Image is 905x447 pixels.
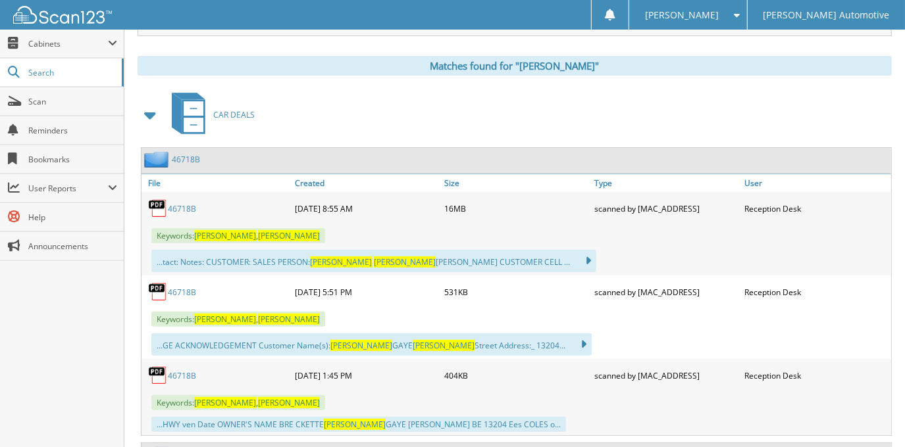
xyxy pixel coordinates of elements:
[151,228,325,243] span: Keywords: ,
[194,314,256,325] span: [PERSON_NAME]
[324,419,386,430] span: [PERSON_NAME]
[148,199,168,218] img: PDF.png
[213,109,255,120] span: CAR DEALS
[258,314,320,325] span: [PERSON_NAME]
[151,312,325,327] span: Keywords: ,
[591,362,741,388] div: scanned by [MAC_ADDRESS]
[148,365,168,385] img: PDF.png
[151,250,596,272] div: ...tact: Notes: CUSTOMER: SALES PERSON: [PERSON_NAME] CUSTOMER CELL ...
[741,195,891,222] div: Reception Desk
[591,174,741,192] a: Type
[258,397,320,408] span: [PERSON_NAME]
[292,174,442,192] a: Created
[164,89,255,141] a: CAR DEALS
[151,417,566,432] div: ...HWY ven Date OWNER'S NAME BRE CKETTE GAYE [PERSON_NAME] BE 13204 Ees COLES o...
[28,212,117,223] span: Help
[330,340,392,351] span: [PERSON_NAME]
[168,287,196,298] a: 46718B
[168,203,196,214] a: 46718B
[292,279,442,305] div: [DATE] 5:51 PM
[151,333,592,356] div: ...GE ACKNOWLEDGEMENT Customer Name(s): GAYE Street Address:_ 13204...
[442,195,592,222] div: 16MB
[292,195,442,222] div: [DATE] 8:55 AM
[591,279,741,305] div: scanned by [MAC_ADDRESS]
[28,241,117,252] span: Announcements
[194,397,256,408] span: [PERSON_NAME]
[13,6,112,24] img: scan123-logo-white.svg
[591,195,741,222] div: scanned by [MAC_ADDRESS]
[28,96,117,107] span: Scan
[28,183,108,194] span: User Reports
[442,279,592,305] div: 531KB
[28,67,115,78] span: Search
[138,56,892,76] div: Matches found for "[PERSON_NAME]"
[194,230,256,241] span: [PERSON_NAME]
[151,395,325,410] span: Keywords: ,
[310,256,372,268] span: [PERSON_NAME]
[142,174,292,192] a: File
[741,362,891,388] div: Reception Desk
[741,174,891,192] a: User
[292,362,442,388] div: [DATE] 1:45 PM
[442,174,592,192] a: Size
[148,282,168,302] img: PDF.png
[172,154,200,165] a: 46718B
[374,256,436,268] span: [PERSON_NAME]
[645,11,719,19] span: [PERSON_NAME]
[258,230,320,241] span: [PERSON_NAME]
[442,362,592,388] div: 404KB
[763,11,889,19] span: [PERSON_NAME] Automotive
[28,125,117,136] span: Reminders
[413,340,475,351] span: [PERSON_NAME]
[144,151,172,168] img: folder2.png
[28,154,117,165] span: Bookmarks
[741,279,891,305] div: Reception Desk
[168,370,196,381] a: 46718B
[28,38,108,49] span: Cabinets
